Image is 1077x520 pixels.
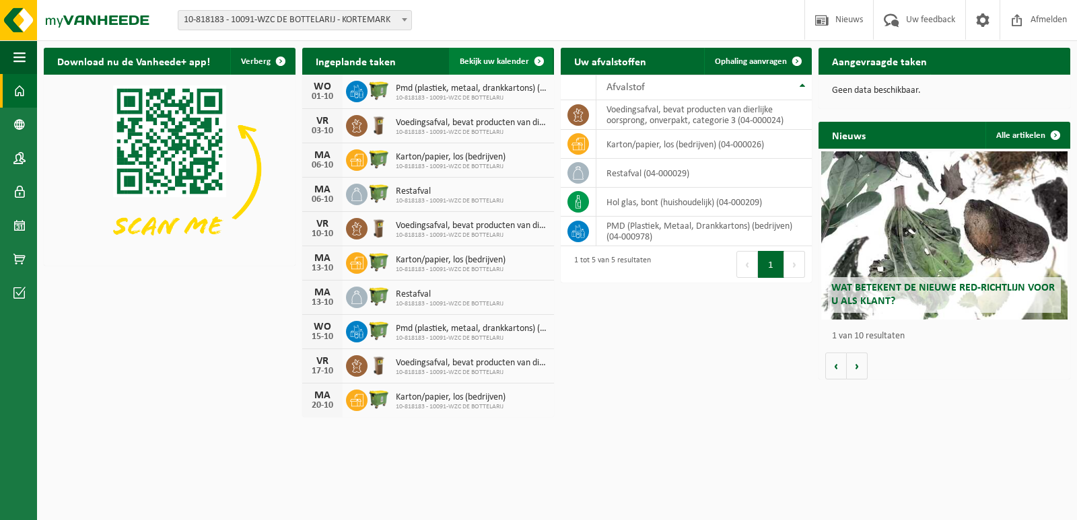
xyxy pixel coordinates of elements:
span: Ophaling aanvragen [715,57,787,66]
h2: Aangevraagde taken [819,48,940,74]
span: Pmd (plastiek, metaal, drankkartons) (bedrijven) [396,83,547,94]
td: restafval (04-000029) [596,159,812,188]
div: 20-10 [309,401,336,410]
img: WB-0140-HPE-BN-01 [368,353,390,376]
span: 10-818183 - 10091-WZC DE BOTTELARIJ [396,163,506,171]
button: Volgende [847,352,868,379]
div: VR [309,116,336,126]
h2: Ingeplande taken [302,48,409,74]
div: 17-10 [309,367,336,376]
span: 10-818183 - 10091-WZC DE BOTTELARIJ [396,94,547,102]
span: Voedingsafval, bevat producten van dierlijke oorsprong, onverpakt, categorie 3 [396,358,547,369]
div: MA [309,150,336,161]
span: Karton/papier, los (bedrijven) [396,392,506,403]
button: Next [784,251,805,278]
div: WO [309,322,336,332]
p: 1 van 10 resultaten [832,332,1064,341]
button: Previous [736,251,758,278]
span: Wat betekent de nieuwe RED-richtlijn voor u als klant? [831,283,1055,306]
span: Restafval [396,289,503,300]
span: 10-818183 - 10091-WZC DE BOTTELARIJ [396,334,547,342]
span: Restafval [396,186,503,197]
td: hol glas, bont (huishoudelijk) (04-000209) [596,188,812,217]
img: WB-1100-HPE-GN-50 [368,319,390,342]
a: Bekijk uw kalender [449,48,553,75]
img: WB-0140-HPE-BN-01 [368,216,390,239]
div: MA [309,253,336,264]
span: 10-818183 - 10091-WZC DE BOTTELARIJ [396,197,503,205]
img: Download de VHEPlus App [44,75,296,263]
span: Voedingsafval, bevat producten van dierlijke oorsprong, onverpakt, categorie 3 [396,221,547,231]
button: Vorige [825,352,847,379]
a: Ophaling aanvragen [704,48,810,75]
span: Bekijk uw kalender [460,57,529,66]
div: VR [309,219,336,229]
div: 01-10 [309,92,336,102]
div: MA [309,287,336,298]
span: 10-818183 - 10091-WZC DE BOTTELARIJ [396,128,547,137]
span: Voedingsafval, bevat producten van dierlijke oorsprong, onverpakt, categorie 3 [396,118,547,128]
img: WB-1100-HPE-GN-50 [368,79,390,102]
h2: Nieuws [819,122,879,148]
div: 13-10 [309,298,336,307]
span: Afvalstof [606,82,645,93]
div: MA [309,390,336,401]
span: Karton/papier, los (bedrijven) [396,152,506,163]
p: Geen data beschikbaar. [832,86,1057,96]
div: 15-10 [309,332,336,342]
div: 10-10 [309,229,336,239]
img: WB-1100-HPE-GN-50 [368,147,390,170]
button: 1 [758,251,784,278]
span: Karton/papier, los (bedrijven) [396,255,506,266]
div: 06-10 [309,161,336,170]
span: 10-818183 - 10091-WZC DE BOTTELARIJ [396,231,547,239]
img: WB-1100-HPE-GN-50 [368,182,390,205]
img: WB-1100-HPE-GN-50 [368,387,390,410]
div: 03-10 [309,126,336,136]
a: Alle artikelen [985,122,1069,149]
div: MA [309,184,336,195]
span: Verberg [241,57,271,66]
td: PMD (Plastiek, Metaal, Drankkartons) (bedrijven) (04-000978) [596,217,812,246]
div: WO [309,81,336,92]
span: 10-818183 - 10091-WZC DE BOTTELARIJ [396,266,506,274]
td: karton/papier, los (bedrijven) (04-000026) [596,130,812,159]
img: WB-1100-HPE-GN-50 [368,285,390,307]
span: Pmd (plastiek, metaal, drankkartons) (bedrijven) [396,324,547,334]
div: 06-10 [309,195,336,205]
a: Wat betekent de nieuwe RED-richtlijn voor u als klant? [821,151,1068,320]
span: 10-818183 - 10091-WZC DE BOTTELARIJ [396,369,547,377]
img: WB-1100-HPE-GN-50 [368,250,390,273]
td: voedingsafval, bevat producten van dierlijke oorsprong, onverpakt, categorie 3 (04-000024) [596,100,812,130]
div: 1 tot 5 van 5 resultaten [567,250,651,279]
img: WB-0140-HPE-BN-01 [368,113,390,136]
span: 10-818183 - 10091-WZC DE BOTTELARIJ [396,403,506,411]
span: 10-818183 - 10091-WZC DE BOTTELARIJ [396,300,503,308]
span: 10-818183 - 10091-WZC DE BOTTELARIJ - KORTEMARK [178,11,411,30]
div: VR [309,356,336,367]
span: 10-818183 - 10091-WZC DE BOTTELARIJ - KORTEMARK [178,10,412,30]
h2: Uw afvalstoffen [561,48,660,74]
button: Verberg [230,48,294,75]
div: 13-10 [309,264,336,273]
h2: Download nu de Vanheede+ app! [44,48,223,74]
